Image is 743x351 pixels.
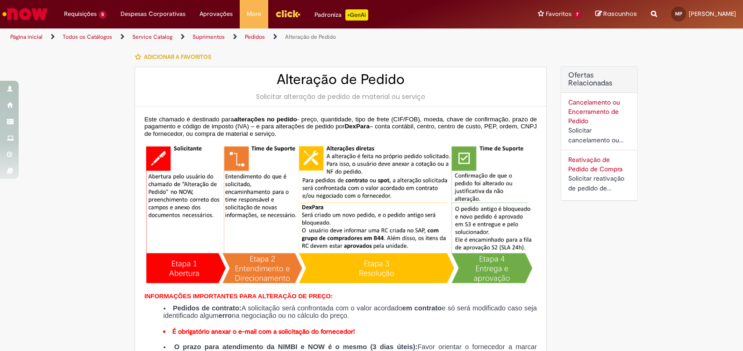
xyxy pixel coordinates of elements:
a: Reativação de Pedido de Compra [568,155,622,173]
span: Favoritos [546,9,572,19]
span: More [247,9,261,19]
span: – conta contábil, centro, centro de custo, PEP, ordem, CNPJ de fornecedor, ou compra de material ... [144,123,537,137]
a: Cancelamento ou Encerramento de Pedido [568,98,620,125]
a: Suprimentos [193,33,225,41]
strong: Pedidos de contrato: [173,304,242,312]
strong: em contrato [402,304,442,312]
h2: Ofertas Relacionadas [568,71,630,88]
span: Este chamado é destinado para [144,116,234,123]
p: +GenAi [345,9,368,21]
span: Aprovações [200,9,233,19]
a: Rascunhos [595,10,637,19]
a: Service Catalog [132,33,172,41]
strong: É obrigatório anexar o e-mail com a solicitação do fornecedor! [172,327,355,336]
div: Solicitar reativação de pedido de compra cancelado ou bloqueado. [568,174,630,193]
span: 7 [573,11,581,19]
strong: erro [219,312,232,319]
strong: O prazo para atendimento da NIMBI e NOW é o mesmo (3 dias úteis): [174,343,418,351]
span: alterações no pedido [234,116,297,123]
a: Alteração de Pedido [285,33,336,41]
a: Pedidos [245,33,265,41]
span: Rascunhos [603,9,637,18]
li: A solicitação será confrontada com o valor acordado e só será modificado caso seja identificado a... [163,305,537,319]
div: Padroniza [314,9,368,21]
span: 5 [99,11,107,19]
span: Requisições [64,9,97,19]
div: Solicitar cancelamento ou encerramento de Pedido. [568,126,630,145]
div: Solicitar alteração de pedido de material ou serviço [144,92,537,101]
span: MP [675,11,682,17]
h2: Alteração de Pedido [144,72,537,87]
span: DexPara [344,123,369,130]
span: - preço, quantidade, tipo de frete (CIF/FOB), moeda, chave de confirmação, prazo de pagamento e c... [144,116,537,130]
span: Despesas Corporativas [121,9,186,19]
img: click_logo_yellow_360x200.png [275,7,300,21]
span: [PERSON_NAME] [689,10,736,18]
ul: Trilhas de página [7,28,488,46]
span: Adicionar a Favoritos [144,53,211,61]
button: Adicionar a Favoritos [135,47,216,67]
div: Ofertas Relacionadas [561,66,638,201]
span: INFORMAÇÕES IMPORTANTES PARA ALTERAÇÃO DE PREÇO: [144,293,333,300]
img: ServiceNow [1,5,49,23]
a: Todos os Catálogos [63,33,112,41]
a: Página inicial [10,33,43,41]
